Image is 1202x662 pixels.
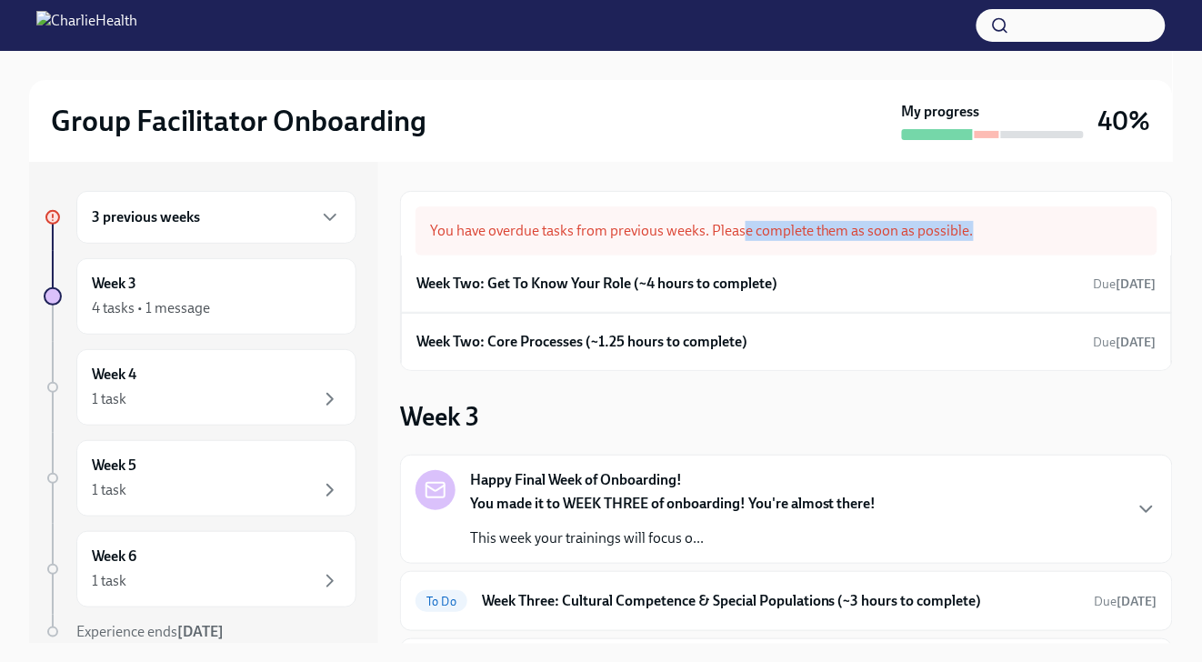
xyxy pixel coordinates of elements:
[1095,593,1157,610] span: October 6th, 2025 10:00
[470,470,682,490] strong: Happy Final Week of Onboarding!
[92,389,126,409] div: 1 task
[44,440,356,517] a: Week 51 task
[92,480,126,500] div: 1 task
[1098,105,1151,137] h3: 40%
[482,591,1080,611] h6: Week Three: Cultural Competence & Special Populations (~3 hours to complete)
[92,365,136,385] h6: Week 4
[1117,276,1157,292] strong: [DATE]
[44,349,356,426] a: Week 41 task
[92,274,136,294] h6: Week 3
[1094,335,1157,350] span: Due
[44,531,356,607] a: Week 61 task
[51,103,426,139] h2: Group Facilitator Onboarding
[470,495,876,512] strong: You made it to WEEK THREE of onboarding! You're almost there!
[416,595,467,608] span: To Do
[416,270,1157,297] a: Week Two: Get To Know Your Role (~4 hours to complete)Due[DATE]
[416,274,777,294] h6: Week Two: Get To Know Your Role (~4 hours to complete)
[1117,335,1157,350] strong: [DATE]
[92,571,126,591] div: 1 task
[416,328,1157,356] a: Week Two: Core Processes (~1.25 hours to complete)Due[DATE]
[76,191,356,244] div: 3 previous weeks
[92,207,200,227] h6: 3 previous weeks
[416,206,1157,256] div: You have overdue tasks from previous weeks. Please complete them as soon as possible.
[76,623,224,640] span: Experience ends
[1094,334,1157,351] span: September 29th, 2025 10:00
[416,587,1157,616] a: To DoWeek Three: Cultural Competence & Special Populations (~3 hours to complete)Due[DATE]
[177,623,224,640] strong: [DATE]
[400,400,479,433] h3: Week 3
[902,102,980,122] strong: My progress
[1094,276,1157,293] span: September 29th, 2025 10:00
[44,258,356,335] a: Week 34 tasks • 1 message
[92,298,210,318] div: 4 tasks • 1 message
[36,11,137,40] img: CharlieHealth
[1094,276,1157,292] span: Due
[92,456,136,476] h6: Week 5
[416,332,747,352] h6: Week Two: Core Processes (~1.25 hours to complete)
[92,547,136,567] h6: Week 6
[1117,594,1157,609] strong: [DATE]
[1095,594,1157,609] span: Due
[470,528,876,548] p: This week your trainings will focus o...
